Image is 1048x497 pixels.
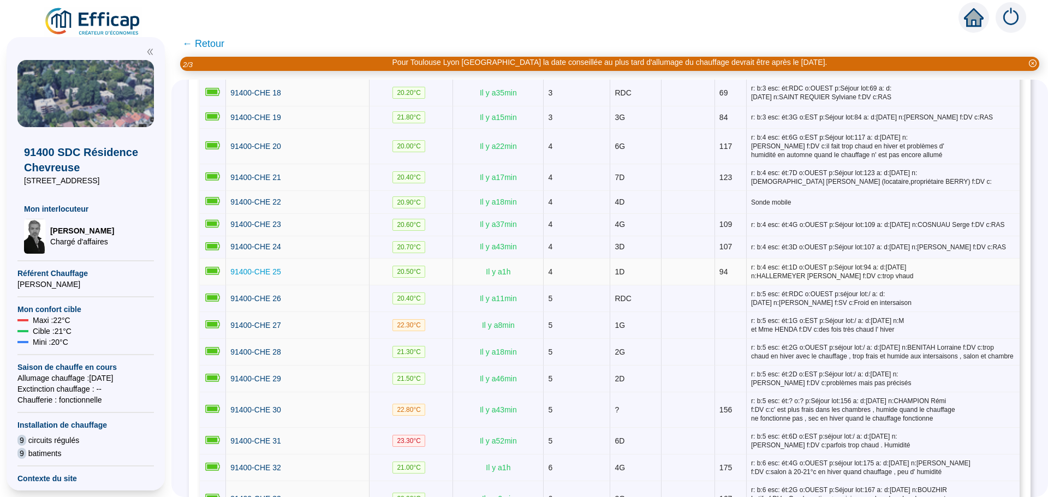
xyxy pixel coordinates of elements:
span: [PERSON_NAME] [17,279,154,290]
span: r: b:4 esc: ét:4G o:OUEST p:Séjour lot:109 a: d:[DATE] n:COSNUAU Serge f:DV c:RAS [751,220,1015,229]
span: 22.80 °C [392,404,425,416]
span: r: b:3 esc: ét:3G o:EST p:Séjour lot:84 a: d:[DATE] n:[PERSON_NAME] f:DV c:RAS [751,113,1015,122]
a: 91400-CHE 20 [230,141,281,152]
span: 91400-CHE 19 [230,113,281,122]
span: 91400-CHE 21 [230,173,281,182]
span: Il y a 18 min [480,197,517,206]
span: Cible : 21 °C [33,326,72,337]
span: Il y a 35 min [480,88,517,97]
span: 91400 SDC Résidence Chevreuse [24,145,147,175]
a: 91400-CHE 22 [230,196,281,208]
span: 9 [17,435,26,446]
span: 20.20 °C [392,87,425,99]
span: r: b:6 esc: ét:4G o:OUEST p:séjour lot:175 a: d:[DATE] n:[PERSON_NAME] f:DV c:salon à 20-21°c en ... [751,459,1015,476]
span: Il y a 52 min [480,436,517,445]
span: 4 [548,220,552,229]
span: Il y a 22 min [480,142,517,151]
span: 69 [719,88,728,97]
span: Référent Chauffage [17,268,154,279]
span: 6 [548,463,552,472]
span: r: b:5 esc: ét:RDC o:OUEST p:séjour lot:/ a: d:[DATE] n:[PERSON_NAME] f:SV c:Froid en intersaison [751,290,1015,307]
span: 20.40 °C [392,171,425,183]
a: 91400-CHE 24 [230,241,281,253]
span: 20.60 °C [392,219,425,231]
img: Chargé d'affaires [24,219,46,254]
a: 91400-CHE 26 [230,293,281,304]
span: 4 [548,242,552,251]
span: 4 [548,267,552,276]
span: 20.40 °C [392,292,425,304]
img: efficap energie logo [44,7,142,37]
span: Installation de chauffage [17,420,154,430]
span: 1D [615,267,624,276]
span: 2D [615,374,624,383]
span: 9 [17,448,26,459]
span: r: b:4 esc: ét:6G o:EST p:Séjour lot:117 a: d:[DATE] n:[PERSON_NAME] f:DV c:il fait trop chaud en... [751,133,1015,159]
span: 91400-CHE 30 [230,405,281,414]
a: 91400-CHE 25 [230,266,281,278]
span: 21.00 °C [392,462,425,474]
span: 20.70 °C [392,241,425,253]
a: 91400-CHE 27 [230,320,281,331]
span: 20.50 °C [392,266,425,278]
span: 91400-CHE 26 [230,294,281,303]
span: RDC [615,88,631,97]
span: 20.90 °C [392,196,425,208]
span: 4 [548,197,552,206]
span: Maxi : 22 °C [33,315,70,326]
span: Allumage chauffage : [DATE] [17,373,154,384]
span: Chaufferie : fonctionnelle [17,394,154,405]
span: r: b:5 esc: ét:2G o:OUEST p:séjour lot:/ a: d:[DATE] n:BENITAH Lorraine f:DV c:trop chaud en hive... [751,343,1015,361]
a: 91400-CHE 29 [230,373,281,385]
a: 91400-CHE 32 [230,462,281,474]
span: Il y a 18 min [480,348,517,356]
span: Il y a 46 min [480,374,517,383]
span: Mon confort cible [17,304,154,315]
span: 21.50 °C [392,373,425,385]
span: 91400-CHE 27 [230,321,281,330]
span: home [964,8,984,27]
span: 4 [548,142,552,151]
span: 91400-CHE 18 [230,88,281,97]
span: 5 [548,436,552,445]
span: Mini : 20 °C [33,337,68,348]
a: 91400-CHE 19 [230,112,281,123]
span: 156 [719,405,732,414]
span: Chargé d'affaires [50,236,114,247]
span: Il y a 17 min [480,173,517,182]
span: 1G [615,321,625,330]
span: r: b:5 esc: ét:2D o:EST p:Séjour lot:/ a: d:[DATE] n:[PERSON_NAME] f:DV c:problèmes mais pas préc... [751,370,1015,387]
span: r: b:5 esc: ét:6D o:EST p:séjour lot:/ a: d:[DATE] n:[PERSON_NAME] f:DV c:parfois trop chaud . Hu... [751,432,1015,450]
span: 91400-CHE 31 [230,436,281,445]
span: 3G [615,113,625,122]
span: Il y a 15 min [480,113,517,122]
span: Il y a 11 min [480,294,517,303]
span: r: b:4 esc: ét:3D o:OUEST p:Séjour lot:107 a: d:[DATE] n:[PERSON_NAME] f:DV c:RAS [751,243,1015,252]
i: 2 / 3 [183,61,193,69]
span: Il y a 43 min [480,242,517,251]
span: 5 [548,374,552,383]
span: 20.00 °C [392,140,425,152]
span: 94 [719,267,728,276]
a: 91400-CHE 28 [230,346,281,358]
span: 21.30 °C [392,346,425,358]
span: Il y a 37 min [480,220,517,229]
span: Saison de chauffe en cours [17,362,154,373]
a: 91400-CHE 18 [230,87,281,99]
span: Il y a 1 h [486,463,510,472]
span: 84 [719,113,728,122]
span: batiments [28,448,62,459]
span: ← Retour [182,36,224,51]
span: 91400-CHE 32 [230,463,281,472]
span: 3 [548,88,552,97]
span: 91400-CHE 22 [230,197,281,206]
span: Mon interlocuteur [24,203,147,214]
img: alerts [996,2,1026,33]
span: double-left [146,48,154,56]
span: 6G [615,142,625,151]
span: 3D [615,242,624,251]
span: 175 [719,463,732,472]
span: 107 [719,242,732,251]
span: 91400-CHE 24 [230,242,281,251]
span: 5 [548,348,552,356]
